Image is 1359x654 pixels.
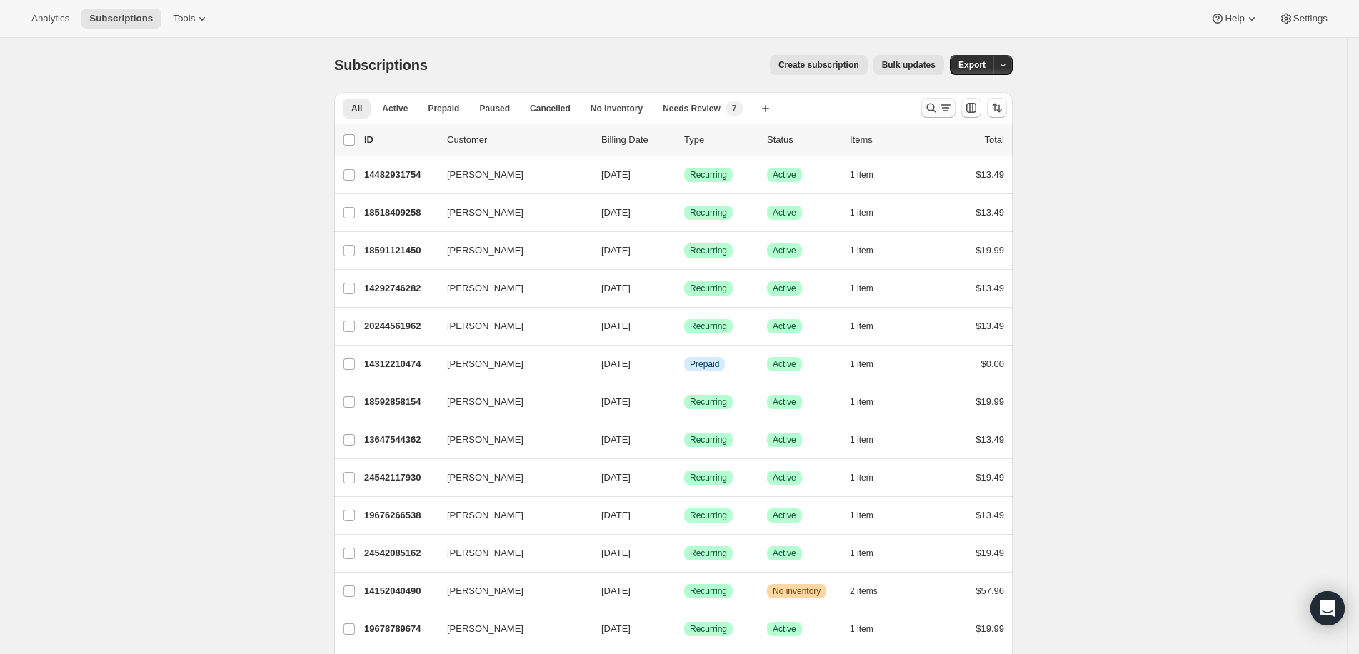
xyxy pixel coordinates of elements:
div: 24542085162[PERSON_NAME][DATE]SuccessRecurringSuccessActive1 item$19.49 [364,543,1004,563]
p: 24542117930 [364,471,436,485]
span: Create subscription [778,59,859,71]
span: 7 [732,103,737,114]
span: Active [773,548,796,559]
span: [DATE] [601,358,631,369]
span: $13.49 [976,321,1004,331]
span: $13.49 [976,434,1004,445]
span: Active [773,169,796,181]
button: [PERSON_NAME] [438,201,581,224]
span: Active [773,510,796,521]
button: [PERSON_NAME] [438,466,581,489]
button: [PERSON_NAME] [438,239,581,262]
button: Tools [164,9,218,29]
span: Recurring [690,623,727,635]
p: 24542085162 [364,546,436,560]
p: 20244561962 [364,319,436,333]
p: 14312210474 [364,357,436,371]
span: [PERSON_NAME] [447,395,523,409]
span: Active [773,358,796,370]
span: [DATE] [601,283,631,293]
span: Recurring [690,169,727,181]
span: Needs Review [663,103,721,114]
button: 1 item [850,165,889,185]
span: 2 items [850,585,878,597]
span: Cancelled [530,103,571,114]
p: 14292746282 [364,281,436,296]
span: [DATE] [601,321,631,331]
button: Create subscription [770,55,868,75]
p: ID [364,133,436,147]
span: $13.49 [976,207,1004,218]
button: [PERSON_NAME] [438,353,581,376]
button: Create new view [754,99,777,119]
span: [PERSON_NAME] [447,433,523,447]
span: Active [382,103,408,114]
span: [DATE] [601,169,631,180]
div: 18591121450[PERSON_NAME][DATE]SuccessRecurringSuccessActive1 item$19.99 [364,241,1004,261]
button: [PERSON_NAME] [438,428,581,451]
button: Search and filter results [921,98,956,118]
button: Subscriptions [81,9,161,29]
button: 2 items [850,581,893,601]
span: Bulk updates [882,59,936,71]
span: $13.49 [976,510,1004,520]
button: 1 item [850,468,889,488]
span: Recurring [690,245,727,256]
div: Items [850,133,921,147]
span: Recurring [690,585,727,597]
button: Analytics [23,9,78,29]
span: All [351,103,362,114]
div: Type [684,133,756,147]
span: [PERSON_NAME] [447,357,523,371]
button: 1 item [850,392,889,412]
span: [DATE] [601,472,631,483]
div: 14312210474[PERSON_NAME][DATE]InfoPrepaidSuccessActive1 item$0.00 [364,354,1004,374]
p: 18592858154 [364,395,436,409]
span: $13.49 [976,169,1004,180]
button: Export [950,55,994,75]
span: 1 item [850,245,873,256]
span: Recurring [690,472,727,483]
button: [PERSON_NAME] [438,391,581,413]
span: No inventory [773,585,821,597]
span: [PERSON_NAME] [447,622,523,636]
span: [DATE] [601,585,631,596]
span: Subscriptions [334,57,428,73]
p: Status [767,133,838,147]
span: Recurring [690,434,727,446]
span: [PERSON_NAME] [447,319,523,333]
span: Recurring [690,396,727,408]
button: Settings [1270,9,1336,29]
span: $13.49 [976,283,1004,293]
span: Recurring [690,207,727,218]
p: Total [985,133,1004,147]
span: No inventory [591,103,643,114]
span: 1 item [850,472,873,483]
button: 1 item [850,241,889,261]
p: 19676266538 [364,508,436,523]
span: $57.96 [976,585,1004,596]
span: Active [773,396,796,408]
button: [PERSON_NAME] [438,163,581,186]
span: [DATE] [601,623,631,634]
span: [PERSON_NAME] [447,281,523,296]
span: $19.99 [976,396,1004,407]
span: [PERSON_NAME] [447,243,523,258]
div: 14482931754[PERSON_NAME][DATE]SuccessRecurringSuccessActive1 item$13.49 [364,165,1004,185]
div: 13647544362[PERSON_NAME][DATE]SuccessRecurringSuccessActive1 item$13.49 [364,430,1004,450]
span: Prepaid [428,103,459,114]
span: [DATE] [601,548,631,558]
span: Paused [479,103,510,114]
div: 18592858154[PERSON_NAME][DATE]SuccessRecurringSuccessActive1 item$19.99 [364,392,1004,412]
span: Settings [1293,13,1328,24]
span: Analytics [31,13,69,24]
span: [PERSON_NAME] [447,471,523,485]
span: [DATE] [601,434,631,445]
span: [PERSON_NAME] [447,584,523,598]
span: Active [773,472,796,483]
span: Recurring [690,548,727,559]
button: 1 item [850,354,889,374]
div: 14292746282[PERSON_NAME][DATE]SuccessRecurringSuccessActive1 item$13.49 [364,278,1004,298]
button: 1 item [850,203,889,223]
span: 1 item [850,169,873,181]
